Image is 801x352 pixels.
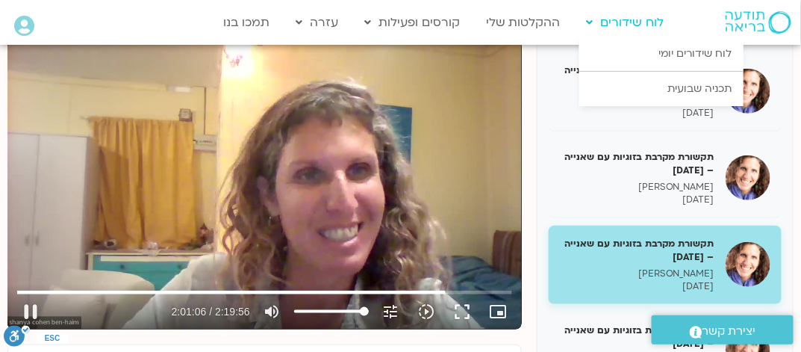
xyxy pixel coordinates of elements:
[216,8,277,37] a: תמכו בנו
[579,37,744,71] a: לוח שידורים יומי
[560,64,714,90] h5: תקשורת מקרבת בזוגיות עם שאנייה – [DATE]
[560,237,714,264] h5: תקשורת מקרבת בזוגיות עם שאנייה – [DATE]
[726,11,791,34] img: תודעה בריאה
[702,321,756,342] span: יצירת קשר
[726,242,770,287] img: תקשורת מקרבת בזוגיות עם שאנייה – 03/06/25
[479,8,568,37] a: ההקלטות שלי
[560,181,714,194] p: [PERSON_NAME]
[560,324,714,351] h5: תקשורת מקרבת בזוגיות עם שאנייה – [DATE]
[357,8,467,37] a: קורסים ופעילות
[560,194,714,206] p: [DATE]
[560,150,714,177] h5: תקשורת מקרבת בזוגיות עם שאנייה – [DATE]
[652,315,794,345] a: יצירת קשר
[579,8,672,37] a: לוח שידורים
[560,280,714,293] p: [DATE]
[579,72,744,106] a: תכניה שבועית
[560,107,714,120] p: [DATE]
[726,69,770,114] img: תקשורת מקרבת בזוגיות עם שאנייה – 20/05/25
[560,94,714,107] p: [PERSON_NAME]
[726,155,770,200] img: תקשורת מקרבת בזוגיות עם שאנייה – 27/05/25
[560,268,714,280] p: [PERSON_NAME]
[288,8,346,37] a: עזרה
